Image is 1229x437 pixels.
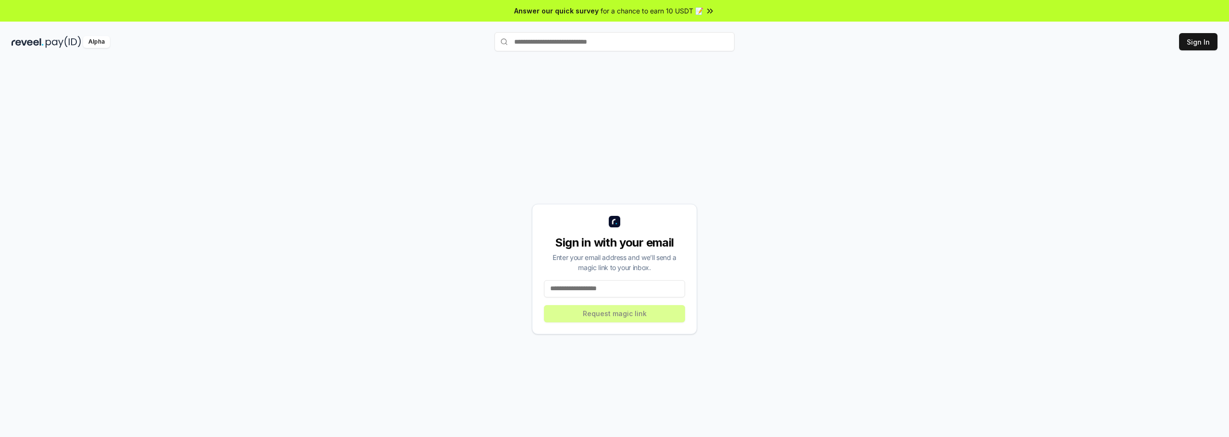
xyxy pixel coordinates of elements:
div: Enter your email address and we’ll send a magic link to your inbox. [544,252,685,272]
img: pay_id [46,36,81,48]
div: Alpha [83,36,110,48]
img: logo_small [609,216,620,227]
div: Sign in with your email [544,235,685,250]
img: reveel_dark [12,36,44,48]
span: Answer our quick survey [514,6,599,16]
span: for a chance to earn 10 USDT 📝 [601,6,703,16]
button: Sign In [1179,33,1217,50]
